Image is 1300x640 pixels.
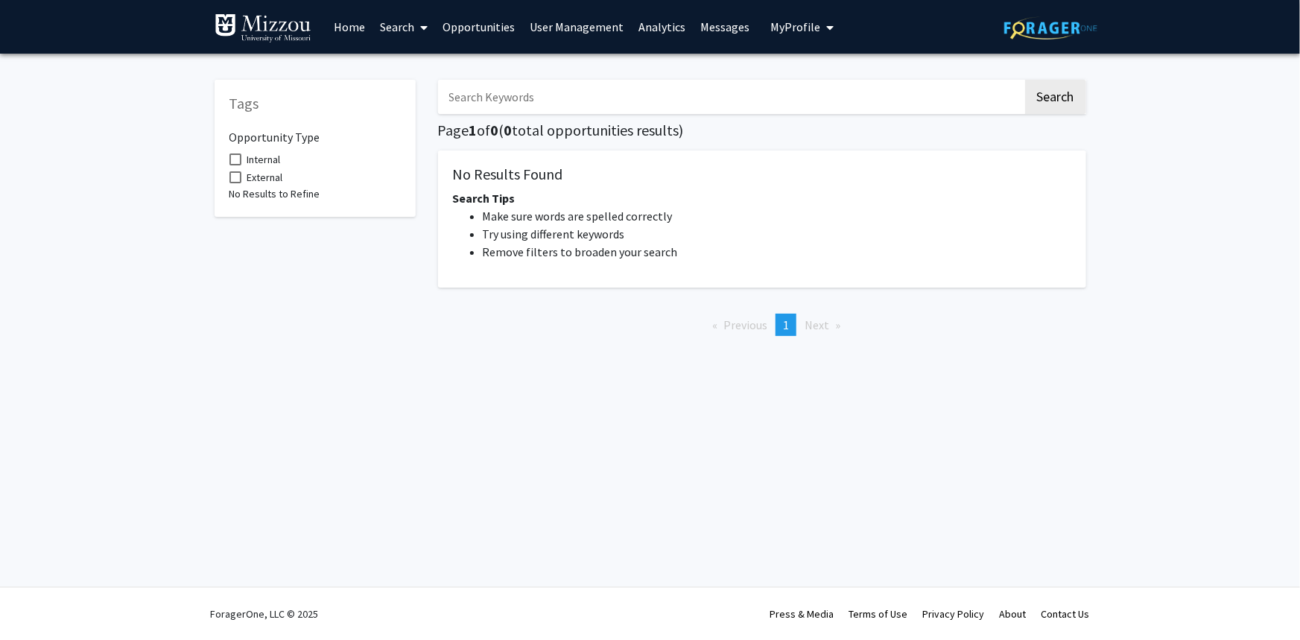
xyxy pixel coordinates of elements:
[1025,80,1086,114] button: Search
[632,1,694,53] a: Analytics
[435,1,523,53] a: Opportunities
[849,607,908,621] a: Terms of Use
[923,607,985,621] a: Privacy Policy
[723,317,767,332] span: Previous
[438,80,1023,114] input: Search Keywords
[438,314,1086,336] ul: Pagination
[229,95,401,113] h5: Tags
[694,1,758,53] a: Messages
[247,168,283,186] span: External
[770,607,834,621] a: Press & Media
[438,121,1086,139] h5: Page of ( total opportunities results)
[453,191,516,206] span: Search Tips
[1004,16,1097,39] img: ForagerOne Logo
[372,1,435,53] a: Search
[469,121,478,139] span: 1
[211,588,319,640] div: ForagerOne, LLC © 2025
[11,573,63,629] iframe: Chat
[453,165,1071,183] h5: No Results Found
[771,19,821,34] span: My Profile
[491,121,499,139] span: 0
[483,207,1071,225] li: Make sure words are spelled correctly
[229,118,401,145] h6: Opportunity Type
[504,121,513,139] span: 0
[1041,607,1090,621] a: Contact Us
[247,151,281,168] span: Internal
[215,13,311,43] img: University of Missouri Logo
[523,1,632,53] a: User Management
[805,317,829,332] span: Next
[1000,607,1027,621] a: About
[783,317,789,332] span: 1
[326,1,372,53] a: Home
[483,243,1071,261] li: Remove filters to broaden your search
[483,225,1071,243] li: Try using different keywords
[229,187,320,200] span: No Results to Refine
